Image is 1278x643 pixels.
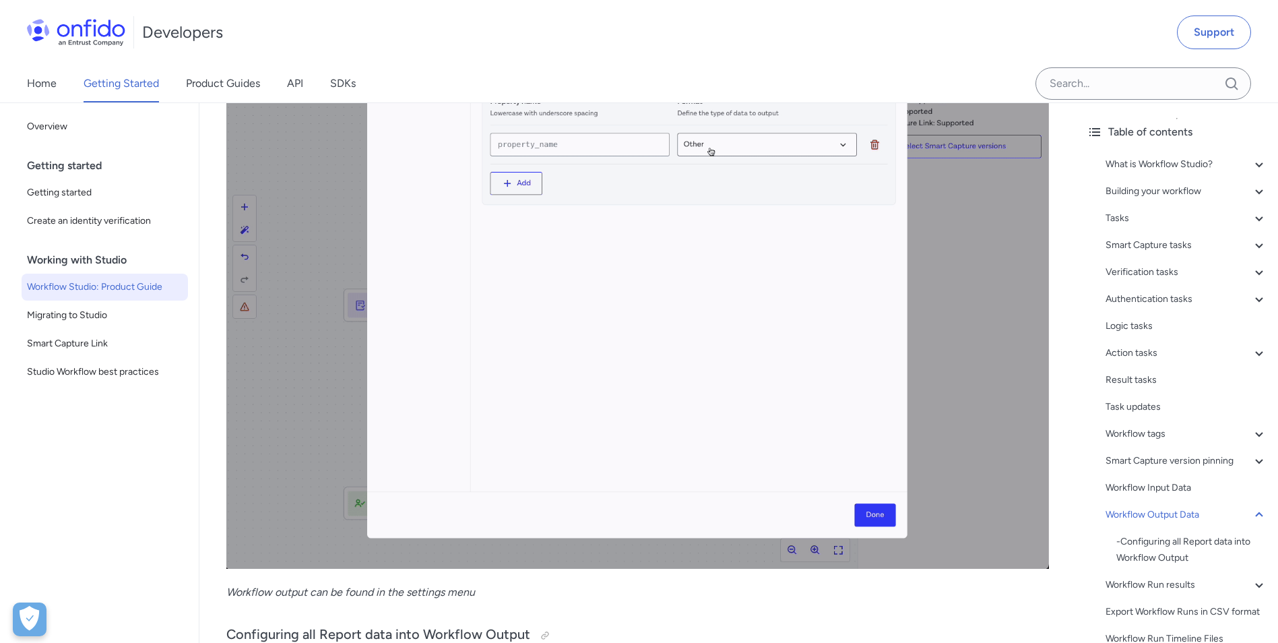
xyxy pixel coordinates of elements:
a: Verification tasks [1106,264,1267,280]
a: Export Workflow Runs in CSV format [1106,604,1267,620]
a: What is Workflow Studio? [1106,156,1267,173]
div: Table of contents [1087,124,1267,140]
a: Building your workflow [1106,183,1267,200]
a: Support [1177,16,1251,49]
span: Overview [27,119,183,135]
a: Overview [22,113,188,140]
span: Studio Workflow best practices [27,364,183,380]
img: Onfido Logo [27,19,125,46]
a: Product Guides [186,65,260,102]
a: Authentication tasks [1106,291,1267,307]
div: - Configuring all Report data into Workflow Output [1116,534,1267,566]
a: Getting started [22,179,188,206]
a: SDKs [330,65,356,102]
a: Workflow tags [1106,426,1267,442]
span: Getting started [27,185,183,201]
div: Working with Studio [27,247,193,274]
a: API [287,65,303,102]
a: Action tasks [1106,345,1267,361]
a: -Configuring all Report data into Workflow Output [1116,534,1267,566]
a: Logic tasks [1106,318,1267,334]
span: Migrating to Studio [27,307,183,324]
div: Getting started [27,152,193,179]
div: Preferencias de cookies [13,603,46,636]
a: Task updates [1106,399,1267,415]
a: Workflow Input Data [1106,480,1267,496]
a: Migrating to Studio [22,302,188,329]
a: Result tasks [1106,372,1267,388]
span: Smart Capture Link [27,336,183,352]
a: Smart Capture tasks [1106,237,1267,253]
a: Smart Capture Link [22,330,188,357]
a: Studio Workflow best practices [22,359,188,386]
em: Workflow output can be found in the settings menu [226,586,475,599]
a: Workflow Run results [1106,577,1267,593]
button: Abrir preferencias [13,603,46,636]
a: Tasks [1106,210,1267,226]
a: Getting Started [84,65,159,102]
span: Create an identity verification [27,213,183,229]
a: Create an identity verification [22,208,188,235]
a: Smart Capture version pinning [1106,453,1267,469]
a: Workflow Output Data [1106,507,1267,523]
input: Onfido search input field [1035,67,1251,100]
span: Workflow Studio: Product Guide [27,279,183,295]
a: Workflow Studio: Product Guide [22,274,188,301]
a: Home [27,65,57,102]
h1: Developers [142,22,223,43]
